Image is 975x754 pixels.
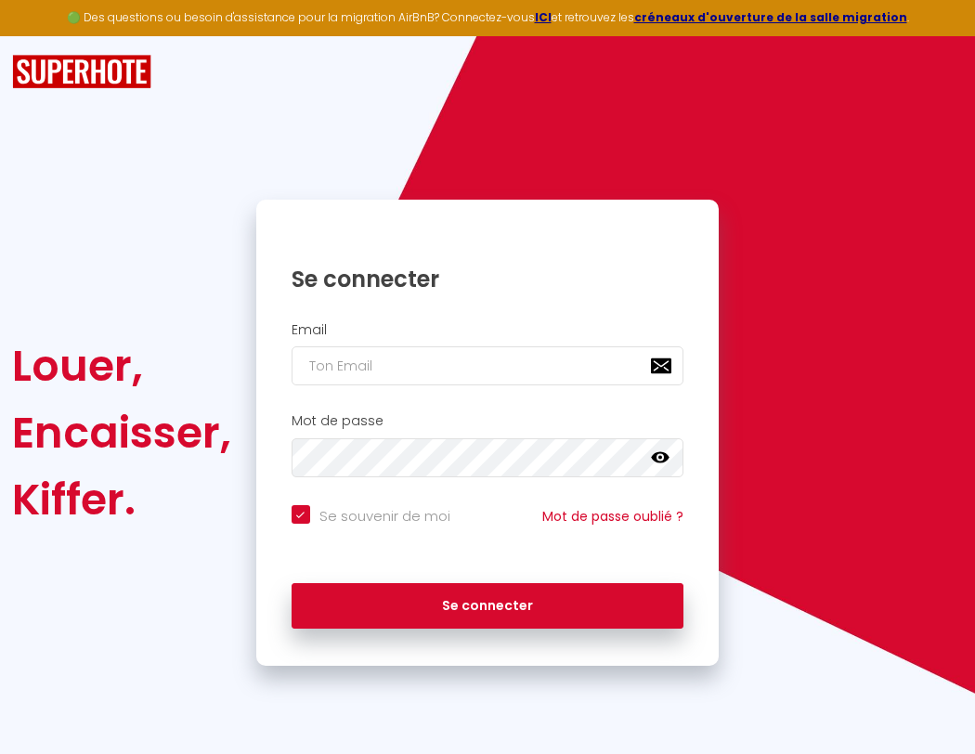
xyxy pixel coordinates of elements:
[634,9,907,25] a: créneaux d'ouverture de la salle migration
[542,507,683,526] a: Mot de passe oublié ?
[12,466,231,533] div: Kiffer.
[292,583,684,630] button: Se connecter
[292,322,684,338] h2: Email
[292,413,684,429] h2: Mot de passe
[12,332,231,399] div: Louer,
[12,55,151,89] img: SuperHote logo
[535,9,552,25] a: ICI
[292,346,684,385] input: Ton Email
[12,399,231,466] div: Encaisser,
[292,265,684,293] h1: Se connecter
